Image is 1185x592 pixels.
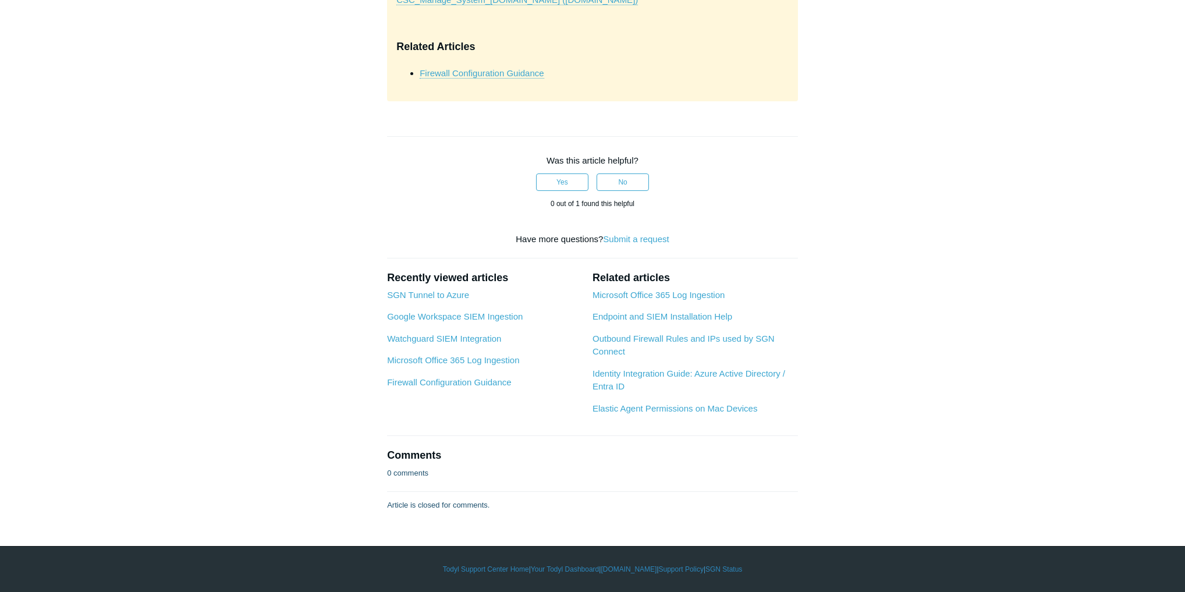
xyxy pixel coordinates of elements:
[387,377,511,387] a: Firewall Configuration Guidance
[387,499,489,511] p: Article is closed for comments.
[603,234,669,244] a: Submit a request
[592,334,775,357] a: Outbound Firewall Rules and IPs used by SGN Connect
[387,311,523,321] a: Google Workspace SIEM Ingestion
[443,564,529,575] a: Todyl Support Center Home
[531,564,599,575] a: Your Todyl Dashboard
[387,270,581,286] h2: Recently viewed articles
[592,270,798,286] h2: Related articles
[551,200,634,208] span: 0 out of 1 found this helpful
[536,173,588,191] button: This article was helpful
[387,355,519,365] a: Microsoft Office 365 Log Ingestion
[396,38,789,55] h3: Related Articles
[387,448,798,463] h2: Comments
[601,564,657,575] a: [DOMAIN_NAME]
[659,564,704,575] a: Support Policy
[592,290,725,300] a: Microsoft Office 365 Log Ingestion
[387,467,428,479] p: 0 comments
[705,564,742,575] a: SGN Status
[592,311,732,321] a: Endpoint and SIEM Installation Help
[387,334,501,343] a: Watchguard SIEM Integration
[255,564,930,575] div: | | | |
[547,155,638,165] span: Was this article helpful?
[592,403,757,413] a: Elastic Agent Permissions on Mac Devices
[387,290,469,300] a: SGN Tunnel to Azure
[592,368,785,392] a: Identity Integration Guide: Azure Active Directory / Entra ID
[597,173,649,191] button: This article was not helpful
[420,68,544,79] a: Firewall Configuration Guidance
[387,233,798,246] div: Have more questions?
